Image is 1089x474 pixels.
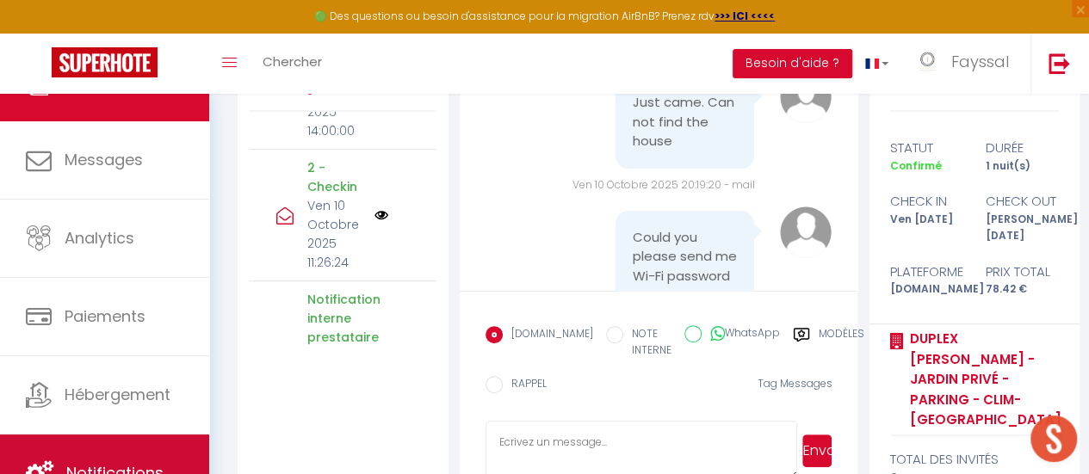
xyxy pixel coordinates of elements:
a: Duplex [PERSON_NAME] - Jardin privé - Parking - Clim-[GEOGRAPHIC_DATA] [904,329,1061,430]
p: 2 - Checkin [307,158,363,196]
span: Fayssal [951,51,1009,72]
img: NO IMAGE [374,208,388,222]
button: Envoyer [802,434,832,467]
img: avatar.png [780,71,832,123]
label: RAPPEL [503,376,547,395]
span: Messages [65,149,143,170]
div: durée [975,138,1070,158]
p: Notification interne prestataire interne [307,290,363,366]
span: Ven 10 Octobre 2025 20:19:20 - mail [572,177,754,192]
div: [PERSON_NAME] [DATE] [975,212,1070,244]
a: >>> ICI <<<< [715,9,775,23]
span: Hébergement [65,384,170,405]
a: ... Fayssal [901,34,1030,94]
div: Ven [DATE] [879,212,975,244]
span: Paiements [65,305,145,327]
label: NOTE INTERNE [623,326,671,359]
span: Analytics [65,227,134,249]
span: Confirmé [890,158,942,173]
button: Besoin d'aide ? [733,49,852,78]
div: Prix total [975,262,1070,282]
pre: Could you please send me Wi-Fi password [633,228,737,286]
p: Ven 10 Octobre 2025 11:26:24 [307,196,363,272]
label: [DOMAIN_NAME] [503,326,593,345]
div: check out [975,191,1070,212]
div: check in [879,191,975,212]
div: 78.42 € [975,281,1070,298]
a: Chercher [250,34,335,94]
div: 1 nuit(s) [975,158,1070,175]
div: Plateforme [879,262,975,282]
label: WhatsApp [702,325,780,344]
div: Ouvrir le chat [1030,416,1077,462]
span: Tag Messages [757,376,832,391]
span: Chercher [263,52,322,71]
pre: Just came. Can not find the house [633,93,737,151]
img: Super Booking [52,47,158,77]
div: total des invités [890,449,1059,470]
div: statut [879,138,975,158]
label: Modèles [819,326,864,361]
div: [DOMAIN_NAME] [879,281,975,298]
img: avatar.png [780,206,832,258]
img: ... [914,49,940,75]
img: logout [1049,52,1070,74]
